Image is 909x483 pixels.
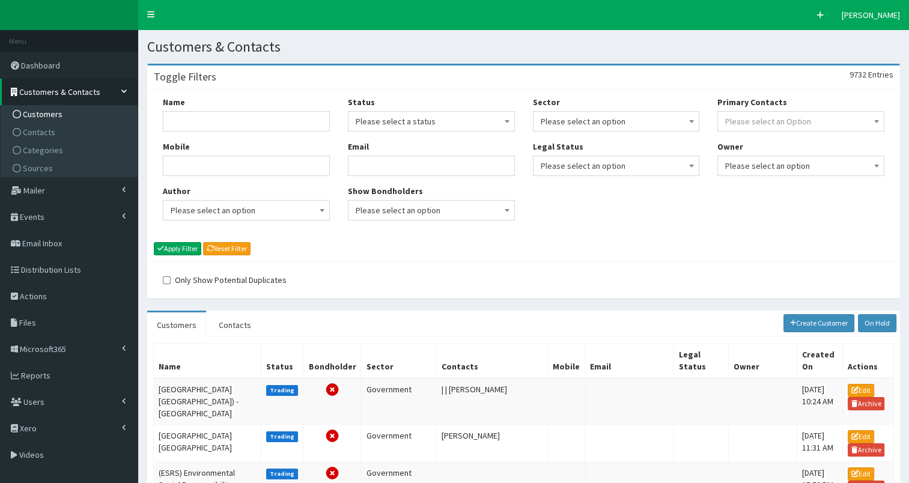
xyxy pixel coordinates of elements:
a: Customers [4,105,138,123]
span: Reports [21,370,50,381]
span: Please select a status [348,111,515,132]
td: | | [PERSON_NAME] [437,378,548,425]
span: Customers & Contacts [19,87,100,97]
span: 9732 [850,69,866,80]
th: Sector [361,343,437,378]
a: Sources [4,159,138,177]
th: Legal Status [673,343,728,378]
label: Mobile [163,141,190,153]
label: Legal Status [533,141,583,153]
label: Author [163,185,190,197]
label: Email [348,141,369,153]
input: Only Show Potential Duplicates [163,276,171,284]
span: Entries [868,69,893,80]
td: Government [361,424,437,461]
span: Customers [23,109,62,120]
span: Please select an option [717,156,884,176]
label: Trading [266,385,299,396]
a: Edit [848,467,874,481]
a: Categories [4,141,138,159]
th: Mobile [548,343,585,378]
label: Sector [533,96,560,108]
th: Name [154,343,261,378]
h1: Customers & Contacts [147,39,900,55]
label: Owner [717,141,743,153]
label: Trading [266,469,299,479]
a: Archive [848,397,885,410]
a: On Hold [858,314,896,332]
th: Owner [728,343,797,378]
label: Status [348,96,375,108]
span: Please select an option [541,113,692,130]
span: Sources [23,163,53,174]
span: Please select an option [163,200,330,220]
a: Reset Filter [203,242,251,255]
span: Users [23,396,44,407]
a: Contacts [4,123,138,141]
th: Created On [797,343,842,378]
th: Bondholder [303,343,361,378]
th: Actions [842,343,893,378]
span: Email Inbox [22,238,62,249]
span: Actions [20,291,47,302]
span: Please select an option [356,202,507,219]
span: Xero [20,423,37,434]
th: Email [585,343,674,378]
a: Edit [848,430,874,443]
span: Mailer [23,185,45,196]
a: Customers [147,312,206,338]
td: [DATE] 11:31 AM [797,424,842,461]
th: Status [261,343,303,378]
span: Events [20,211,44,222]
span: Microsoft365 [20,344,66,354]
td: [DATE] 10:24 AM [797,378,842,425]
span: Please select an option [541,157,692,174]
a: Edit [848,384,874,397]
span: Please select an option [171,202,322,219]
label: Trading [266,431,299,442]
label: Only Show Potential Duplicates [163,274,287,286]
span: Please select an option [533,156,700,176]
span: Please select an option [533,111,700,132]
td: Government [361,378,437,425]
span: Please select an Option [725,116,811,127]
td: [PERSON_NAME] [437,424,548,461]
button: Apply Filter [154,242,201,255]
label: Show Bondholders [348,185,423,197]
label: Name [163,96,185,108]
td: [GEOGRAPHIC_DATA] [GEOGRAPHIC_DATA] [154,424,261,461]
a: Create Customer [783,314,855,332]
span: Please select an option [725,157,877,174]
th: Contacts [437,343,548,378]
span: [PERSON_NAME] [842,10,900,20]
span: Distribution Lists [21,264,81,275]
td: [GEOGRAPHIC_DATA] [GEOGRAPHIC_DATA]) - [GEOGRAPHIC_DATA] [154,378,261,425]
span: Files [19,317,36,328]
span: Dashboard [21,60,60,71]
span: Contacts [23,127,55,138]
label: Primary Contacts [717,96,787,108]
span: Please select an option [348,200,515,220]
span: Videos [19,449,44,460]
a: Contacts [209,312,261,338]
a: Archive [848,443,885,457]
span: Please select a status [356,113,507,130]
span: Categories [23,145,63,156]
h3: Toggle Filters [154,71,216,82]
